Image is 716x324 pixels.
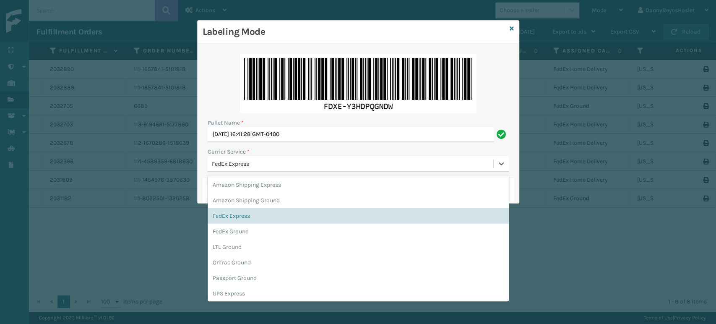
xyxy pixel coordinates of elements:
label: Pallet Name [208,118,244,127]
div: Passport Ground [208,270,509,286]
div: LTL Ground [208,239,509,255]
h3: Labeling Mode [203,26,506,38]
div: UPS Express [208,286,509,301]
div: FedEx Ground [208,224,509,239]
div: OnTrac Ground [208,255,509,270]
img: 2hUL4EAAAAGSURBVAMAFw9cW5pH2VEAAAAASUVORK5CYII= [240,54,476,113]
div: FedEx Express [208,208,509,224]
div: Amazon Shipping Express [208,177,509,193]
div: Amazon Shipping Ground [208,193,509,208]
label: Carrier Service [208,147,250,156]
div: FedEx Express [212,159,494,168]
